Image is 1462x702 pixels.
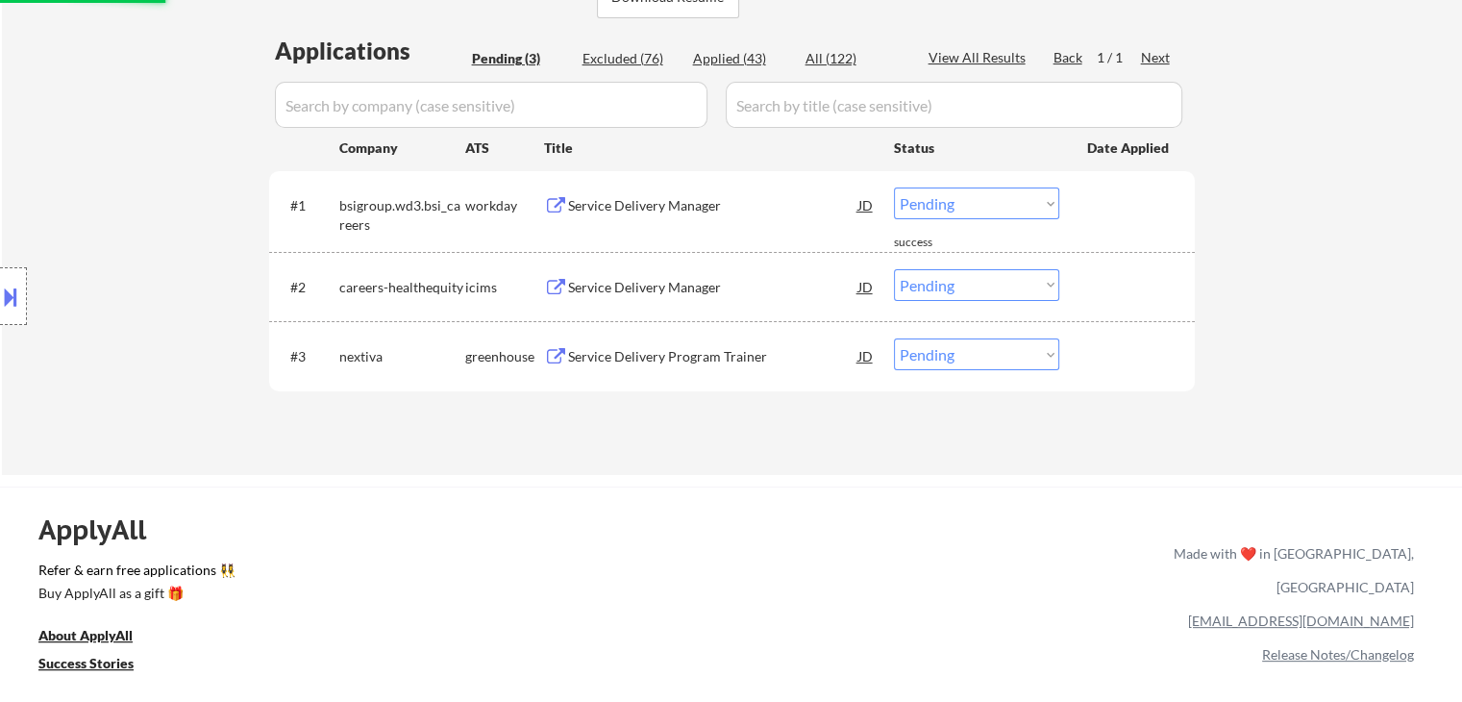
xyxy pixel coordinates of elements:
[568,196,858,215] div: Service Delivery Manager
[1053,48,1084,67] div: Back
[1141,48,1172,67] div: Next
[38,514,168,546] div: ApplyAll
[568,278,858,297] div: Service Delivery Manager
[1188,613,1414,629] a: [EMAIL_ADDRESS][DOMAIN_NAME]
[894,235,971,251] div: success
[472,49,568,68] div: Pending (3)
[339,138,465,158] div: Company
[465,196,544,215] div: workday
[894,130,1059,164] div: Status
[465,138,544,158] div: ATS
[339,278,465,297] div: careers-healthequity
[275,82,707,128] input: Search by company (case sensitive)
[568,347,858,366] div: Service Delivery Program Trainer
[1097,48,1141,67] div: 1 / 1
[38,626,160,650] a: About ApplyAll
[38,584,231,608] a: Buy ApplyAll as a gift 🎁
[38,564,772,584] a: Refer & earn free applications 👯‍♀️
[339,196,465,234] div: bsigroup.wd3.bsi_careers
[1087,138,1172,158] div: Date Applied
[275,39,465,63] div: Applications
[582,49,679,68] div: Excluded (76)
[38,627,133,643] u: About ApplyAll
[38,587,231,600] div: Buy ApplyAll as a gift 🎁
[544,138,876,158] div: Title
[465,347,544,366] div: greenhouse
[929,48,1031,67] div: View All Results
[726,82,1182,128] input: Search by title (case sensitive)
[465,278,544,297] div: icims
[339,347,465,366] div: nextiva
[856,188,876,222] div: JD
[38,655,134,671] u: Success Stories
[1262,646,1414,663] a: Release Notes/Changelog
[805,49,902,68] div: All (122)
[856,338,876,373] div: JD
[38,654,160,678] a: Success Stories
[856,269,876,304] div: JD
[693,49,789,68] div: Applied (43)
[1166,537,1414,604] div: Made with ❤️ in [GEOGRAPHIC_DATA], [GEOGRAPHIC_DATA]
